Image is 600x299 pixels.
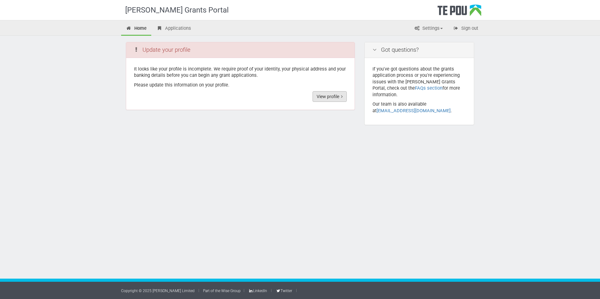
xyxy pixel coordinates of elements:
a: View profile [313,91,347,102]
a: FAQs section [415,85,442,91]
p: Our team is also available at . [372,101,466,114]
p: It looks like your profile is incomplete. We require proof of your identity, your physical addres... [134,66,347,79]
a: Copyright © 2025 [PERSON_NAME] Limited [121,289,195,293]
a: Sign out [448,22,483,36]
div: Got questions? [365,42,474,58]
a: Part of the Wise Group [203,289,241,293]
div: Te Pou Logo [437,4,481,20]
a: Home [121,22,151,36]
div: Update your profile [126,42,355,58]
a: LinkedIn [248,289,267,293]
a: Applications [152,22,196,36]
p: Please update this information on your profile. [134,82,347,88]
a: Settings [409,22,447,36]
a: [EMAIL_ADDRESS][DOMAIN_NAME] [377,108,451,113]
p: If you've got questions about the grants application process or you're experiencing issues with t... [372,66,466,98]
a: Twitter [276,289,292,293]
